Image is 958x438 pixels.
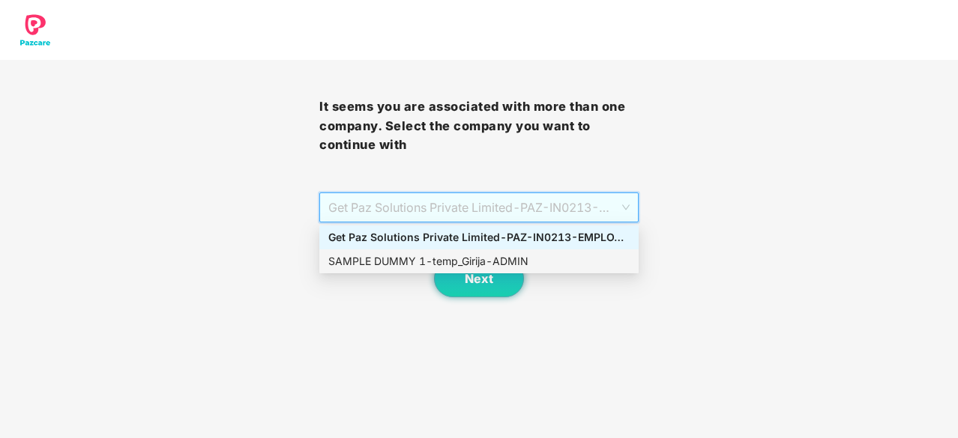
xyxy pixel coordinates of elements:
[319,97,639,155] h3: It seems you are associated with more than one company. Select the company you want to continue with
[328,253,630,270] div: SAMPLE DUMMY 1 - temp_Girija - ADMIN
[434,260,524,297] button: Next
[328,229,630,246] div: Get Paz Solutions Private Limited - PAZ-IN0213 - EMPLOYEE
[465,272,493,286] span: Next
[328,193,630,222] span: Get Paz Solutions Private Limited - PAZ-IN0213 - EMPLOYEE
